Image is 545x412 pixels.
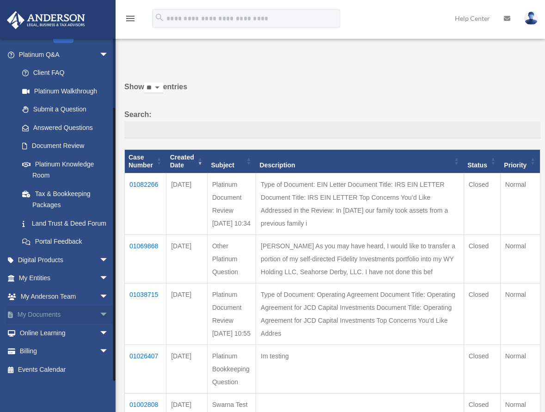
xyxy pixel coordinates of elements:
[13,214,118,233] a: Land Trust & Deed Forum
[144,83,163,93] select: Showentries
[464,344,500,393] td: Closed
[6,251,122,269] a: Digital Productsarrow_drop_down
[500,173,540,234] td: Normal
[125,344,166,393] td: 01026407
[207,234,256,283] td: Other Platinum Question
[6,287,122,306] a: My Anderson Teamarrow_drop_down
[6,342,122,361] a: Billingarrow_drop_down
[464,173,500,234] td: Closed
[500,234,540,283] td: Normal
[166,234,208,283] td: [DATE]
[125,234,166,283] td: 01069868
[99,324,118,343] span: arrow_drop_down
[13,118,113,137] a: Answered Questions
[256,344,464,393] td: Im testing
[464,150,500,173] th: Status: activate to sort column ascending
[99,45,118,64] span: arrow_drop_down
[256,234,464,283] td: [PERSON_NAME] As you may have heard, I would like to transfer a portion of my self-directed Fidel...
[99,342,118,361] span: arrow_drop_down
[13,233,118,251] a: Portal Feedback
[124,80,540,103] label: Show entries
[166,344,208,393] td: [DATE]
[500,344,540,393] td: Normal
[99,306,118,325] span: arrow_drop_down
[13,64,118,82] a: Client FAQ
[13,137,118,155] a: Document Review
[166,150,208,173] th: Created Date: activate to sort column ascending
[99,251,118,270] span: arrow_drop_down
[207,344,256,393] td: Platinum Bookkeeping Question
[207,173,256,234] td: Platinum Document Review [DATE] 10:34
[4,11,88,29] img: Anderson Advisors Platinum Portal
[166,173,208,234] td: [DATE]
[154,12,165,23] i: search
[125,173,166,234] td: 01082266
[6,45,118,64] a: Platinum Q&Aarrow_drop_down
[166,283,208,344] td: [DATE]
[500,283,540,344] td: Normal
[524,12,538,25] img: User Pic
[207,283,256,344] td: Platinum Document Review [DATE] 10:55
[13,82,118,100] a: Platinum Walkthrough
[13,184,118,214] a: Tax & Bookkeeping Packages
[6,269,122,288] a: My Entitiesarrow_drop_down
[124,121,540,139] input: Search:
[13,155,118,184] a: Platinum Knowledge Room
[464,283,500,344] td: Closed
[256,150,464,173] th: Description: activate to sort column ascending
[256,173,464,234] td: Type of Document: EIN Letter Document Title: IRS EIN LETTER Document Title: IRS EIN LETTER Top Co...
[125,13,136,24] i: menu
[125,150,166,173] th: Case Number: activate to sort column ascending
[256,283,464,344] td: Type of Document: Operating Agreement Document Title: Operating Agreement for JCD Capital Investm...
[13,100,118,119] a: Submit a Question
[124,108,540,139] label: Search:
[500,150,540,173] th: Priority: activate to sort column ascending
[6,324,122,342] a: Online Learningarrow_drop_down
[464,234,500,283] td: Closed
[99,287,118,306] span: arrow_drop_down
[125,16,136,24] a: menu
[6,360,122,379] a: Events Calendar
[125,283,166,344] td: 01038715
[207,150,256,173] th: Subject: activate to sort column ascending
[99,269,118,288] span: arrow_drop_down
[6,306,122,324] a: My Documentsarrow_drop_down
